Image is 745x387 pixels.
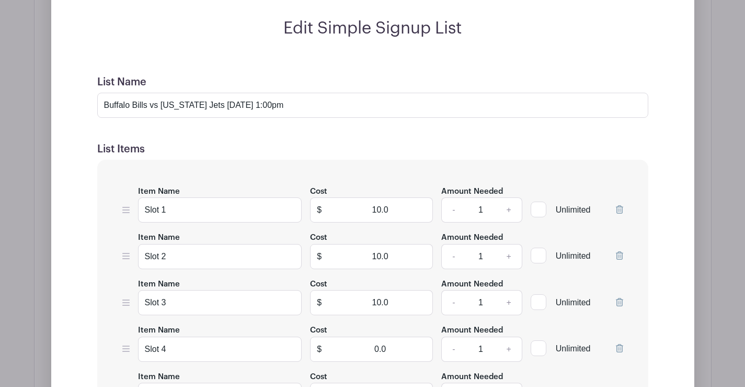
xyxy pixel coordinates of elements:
span: Unlimited [556,205,591,214]
span: $ [310,290,328,315]
a: - [441,197,465,223]
label: Item Name [138,325,180,337]
label: Amount Needed [441,186,503,198]
span: Unlimited [556,344,591,353]
label: Cost [310,371,327,383]
label: Item Name [138,186,180,198]
label: Cost [310,279,327,291]
label: Item Name [138,279,180,291]
span: $ [310,197,328,223]
span: $ [310,244,328,269]
span: Unlimited [556,298,591,307]
label: Item Name [138,371,180,383]
input: e.g. Snacks or Check-in Attendees [138,290,302,315]
a: - [441,244,465,269]
label: Amount Needed [441,371,503,383]
h5: List Items [97,143,648,156]
input: e.g. Snacks or Check-in Attendees [138,337,302,362]
span: Unlimited [556,251,591,260]
label: Cost [310,232,327,244]
label: Cost [310,186,327,198]
a: - [441,337,465,362]
a: + [496,244,522,269]
label: Amount Needed [441,325,503,337]
a: + [496,197,522,223]
a: + [496,337,522,362]
a: + [496,290,522,315]
label: Item Name [138,232,180,244]
input: e.g. Snacks or Check-in Attendees [138,244,302,269]
span: $ [310,337,328,362]
input: e.g. Things or volunteers we need for the event [97,93,648,118]
a: - [441,290,465,315]
label: Amount Needed [441,279,503,291]
label: List Name [97,76,146,89]
label: Cost [310,325,327,337]
input: e.g. Snacks or Check-in Attendees [138,197,302,223]
label: Amount Needed [441,232,503,244]
h2: Edit Simple Signup List [85,18,661,38]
